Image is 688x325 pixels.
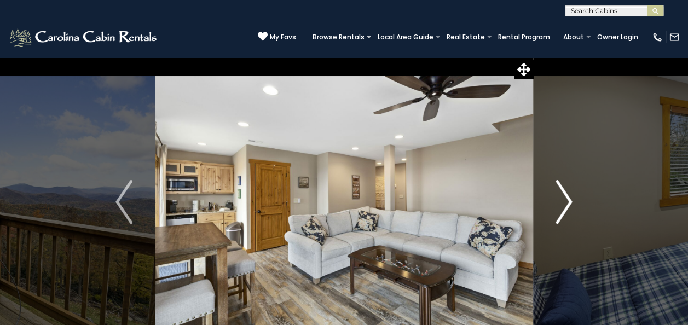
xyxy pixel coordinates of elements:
a: Local Area Guide [372,30,439,45]
span: My Favs [270,32,296,42]
img: phone-regular-white.png [652,32,663,43]
a: Rental Program [493,30,556,45]
img: mail-regular-white.png [669,32,680,43]
a: Browse Rentals [307,30,370,45]
img: arrow [556,180,572,224]
img: arrow [115,180,132,224]
a: About [558,30,589,45]
a: My Favs [258,31,296,43]
a: Owner Login [592,30,644,45]
img: White-1-2.png [8,26,160,48]
a: Real Estate [441,30,490,45]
